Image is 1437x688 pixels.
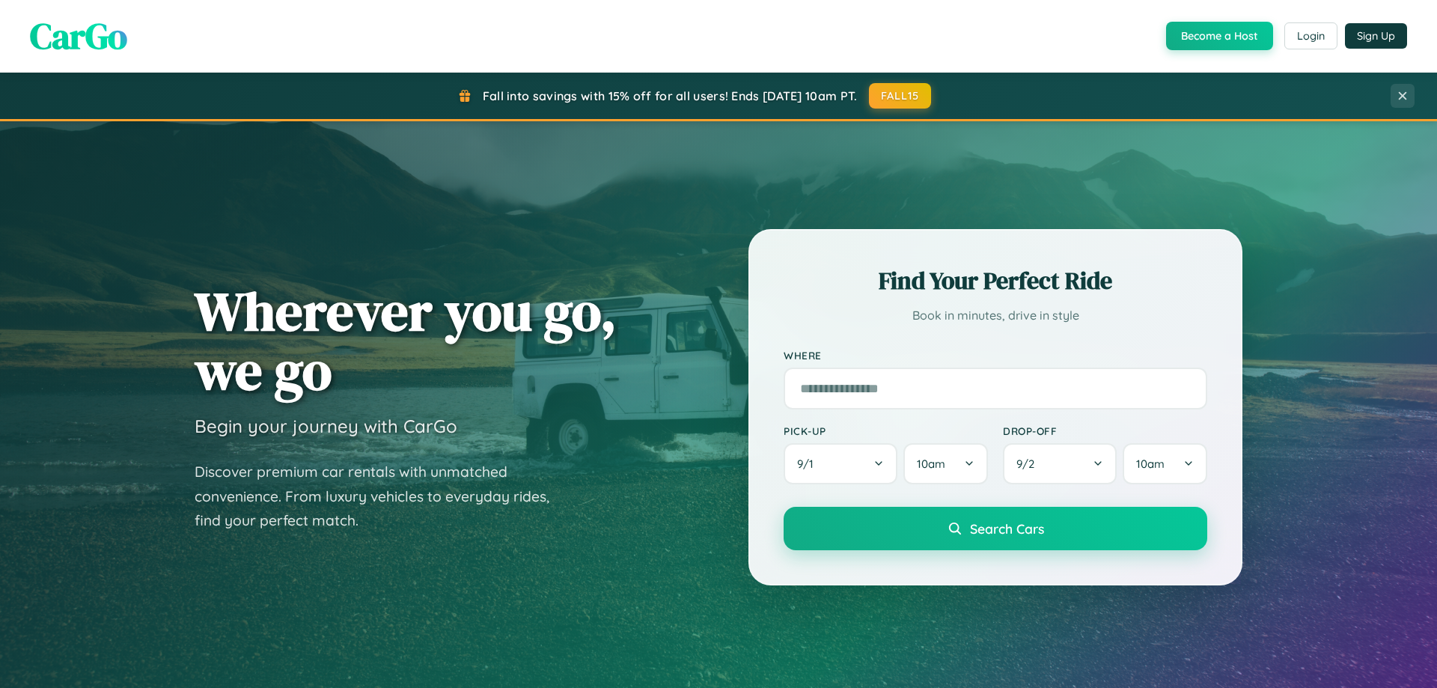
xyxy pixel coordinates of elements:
[195,415,457,437] h3: Begin your journey with CarGo
[1003,424,1207,437] label: Drop-off
[917,457,945,471] span: 10am
[1003,443,1117,484] button: 9/2
[1166,22,1273,50] button: Become a Host
[784,264,1207,297] h2: Find Your Perfect Ride
[784,349,1207,362] label: Where
[1136,457,1165,471] span: 10am
[1345,23,1407,49] button: Sign Up
[483,88,858,103] span: Fall into savings with 15% off for all users! Ends [DATE] 10am PT.
[784,305,1207,326] p: Book in minutes, drive in style
[797,457,821,471] span: 9 / 1
[195,281,617,400] h1: Wherever you go, we go
[869,83,932,109] button: FALL15
[1284,22,1337,49] button: Login
[784,507,1207,550] button: Search Cars
[784,443,897,484] button: 9/1
[1016,457,1042,471] span: 9 / 2
[903,443,988,484] button: 10am
[1123,443,1207,484] button: 10am
[970,520,1044,537] span: Search Cars
[195,460,569,533] p: Discover premium car rentals with unmatched convenience. From luxury vehicles to everyday rides, ...
[784,424,988,437] label: Pick-up
[30,11,127,61] span: CarGo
